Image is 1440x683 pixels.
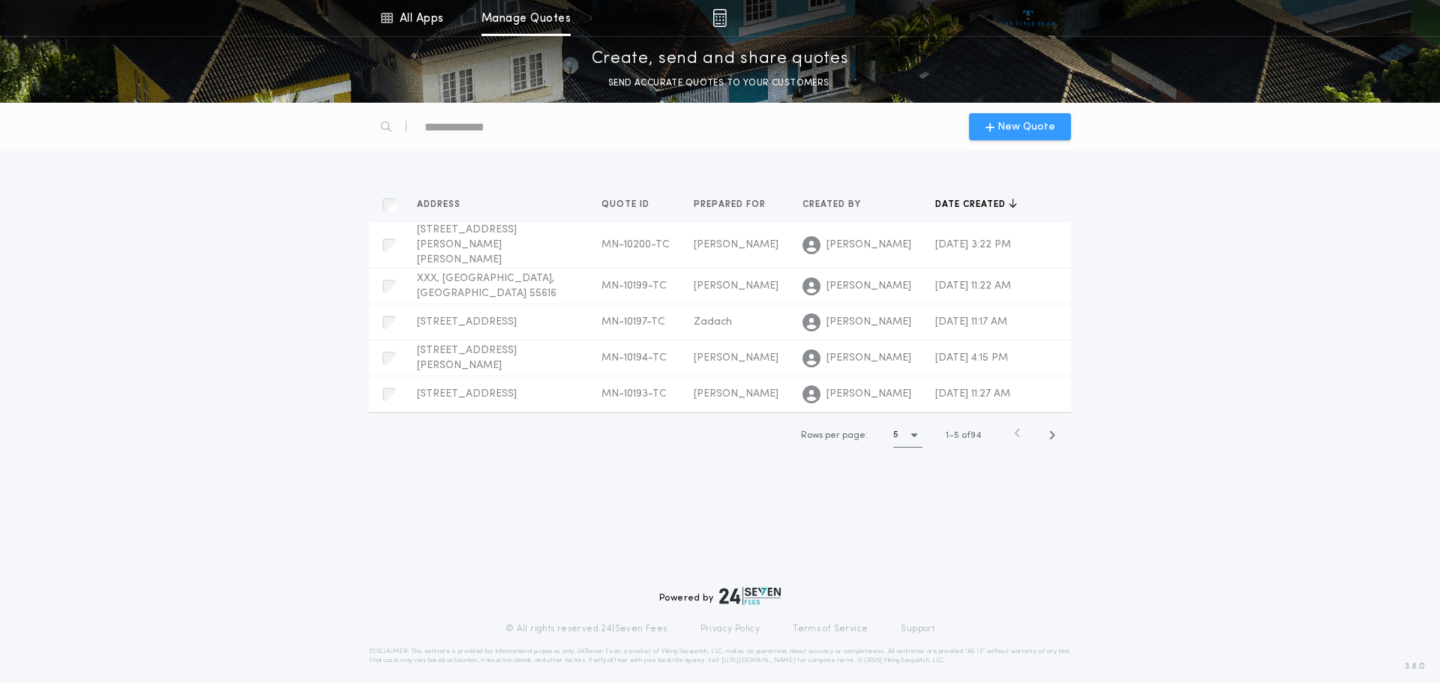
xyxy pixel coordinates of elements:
[935,199,1009,211] span: Date created
[1000,10,1057,25] img: vs-icon
[826,351,911,366] span: [PERSON_NAME]
[608,76,832,91] p: SEND ACCURATE QUOTES TO YOUR CUSTOMERS.
[826,238,911,253] span: [PERSON_NAME]
[826,387,911,402] span: [PERSON_NAME]
[694,239,778,250] span: [PERSON_NAME]
[802,199,864,211] span: Created by
[826,315,911,330] span: [PERSON_NAME]
[935,239,1011,250] span: [DATE] 3:22 PM
[601,280,667,292] span: MN-10199-TC
[793,623,868,635] a: Terms of Service
[592,47,849,71] p: Create, send and share quotes
[659,587,781,605] div: Powered by
[721,658,796,664] a: [URL][DOMAIN_NAME]
[826,279,911,294] span: [PERSON_NAME]
[997,119,1055,135] span: New Quote
[417,273,556,299] span: XXX, [GEOGRAPHIC_DATA], [GEOGRAPHIC_DATA] 55616
[601,239,670,250] span: MN-10200-TC
[935,316,1007,328] span: [DATE] 11:17 AM
[601,316,665,328] span: MN-10197-TC
[946,431,949,440] span: 1
[694,280,778,292] span: [PERSON_NAME]
[893,424,922,448] button: 5
[961,429,981,442] span: of 94
[417,316,517,328] span: [STREET_ADDRESS]
[417,224,517,265] span: [STREET_ADDRESS][PERSON_NAME][PERSON_NAME]
[801,431,868,440] span: Rows per page:
[505,623,667,635] p: © All rights reserved. 24|Seven Fees
[901,623,934,635] a: Support
[719,587,781,605] img: logo
[601,199,652,211] span: Quote ID
[935,388,1010,400] span: [DATE] 11:27 AM
[369,647,1071,665] p: DISCLAIMER: This estimate is provided for informational purposes only. 24|Seven Fees, a product o...
[700,623,760,635] a: Privacy Policy
[1405,660,1425,673] span: 3.8.0
[417,388,517,400] span: [STREET_ADDRESS]
[694,388,778,400] span: [PERSON_NAME]
[601,352,667,364] span: MN-10194-TC
[935,280,1011,292] span: [DATE] 11:22 AM
[417,197,472,212] button: Address
[935,197,1017,212] button: Date created
[417,345,517,371] span: [STREET_ADDRESS][PERSON_NAME]
[954,431,959,440] span: 5
[893,427,898,442] h1: 5
[802,197,872,212] button: Created by
[969,113,1071,140] button: New Quote
[935,352,1008,364] span: [DATE] 4:15 PM
[601,197,661,212] button: Quote ID
[417,199,463,211] span: Address
[712,9,727,27] img: img
[694,199,769,211] span: Prepared for
[694,316,732,328] span: Zadach
[694,352,778,364] span: [PERSON_NAME]
[601,388,667,400] span: MN-10193-TC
